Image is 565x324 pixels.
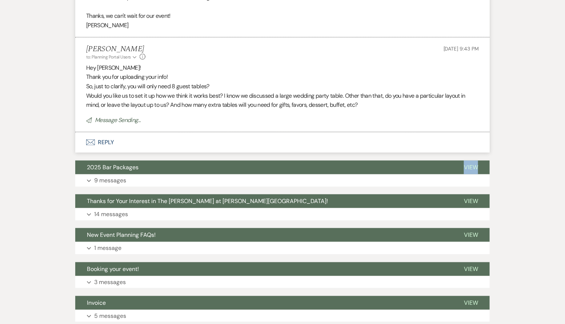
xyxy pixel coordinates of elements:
button: Booking your event! [75,262,452,276]
p: So, just to clarify, you will only need 8 guest tables? [86,82,479,91]
button: Invoice [75,296,452,310]
button: View [452,296,490,310]
button: View [452,194,490,208]
span: New Event Planning FAQs! [87,231,156,239]
p: 9 messages [94,176,126,185]
button: View [452,262,490,276]
button: 14 messages [75,208,490,220]
button: 1 message [75,242,490,254]
span: 2025 Bar Packages [87,163,139,171]
span: Thanks for Your Interest in The [PERSON_NAME] at [PERSON_NAME][GEOGRAPHIC_DATA]! [87,197,328,205]
h5: [PERSON_NAME] [86,45,145,54]
span: Booking your event! [87,265,139,273]
span: Invoice [87,299,106,307]
p: 14 messages [94,210,128,219]
p: Thank you for uploading your info! [86,72,479,82]
button: to: Planning Portal Users [86,54,138,60]
span: View [464,163,478,171]
button: 3 messages [75,276,490,288]
span: View [464,197,478,205]
p: Message Sending... [86,116,479,125]
button: Thanks for Your Interest in The [PERSON_NAME] at [PERSON_NAME][GEOGRAPHIC_DATA]! [75,194,452,208]
span: [DATE] 9:43 PM [444,45,479,52]
span: to: Planning Portal Users [86,54,131,60]
button: New Event Planning FAQs! [75,228,452,242]
button: 5 messages [75,310,490,322]
button: View [452,228,490,242]
p: 3 messages [94,278,126,287]
span: View [464,231,478,239]
button: 9 messages [75,174,490,187]
p: 5 messages [94,311,126,321]
button: 2025 Bar Packages [75,161,452,174]
p: 1 message [94,243,121,253]
button: Reply [75,132,490,153]
span: View [464,299,478,307]
p: Would you like us to set it up how we think it works best? I know we discussed a large wedding pa... [86,91,479,110]
span: View [464,265,478,273]
button: View [452,161,490,174]
p: Hey [PERSON_NAME]! [86,63,479,73]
